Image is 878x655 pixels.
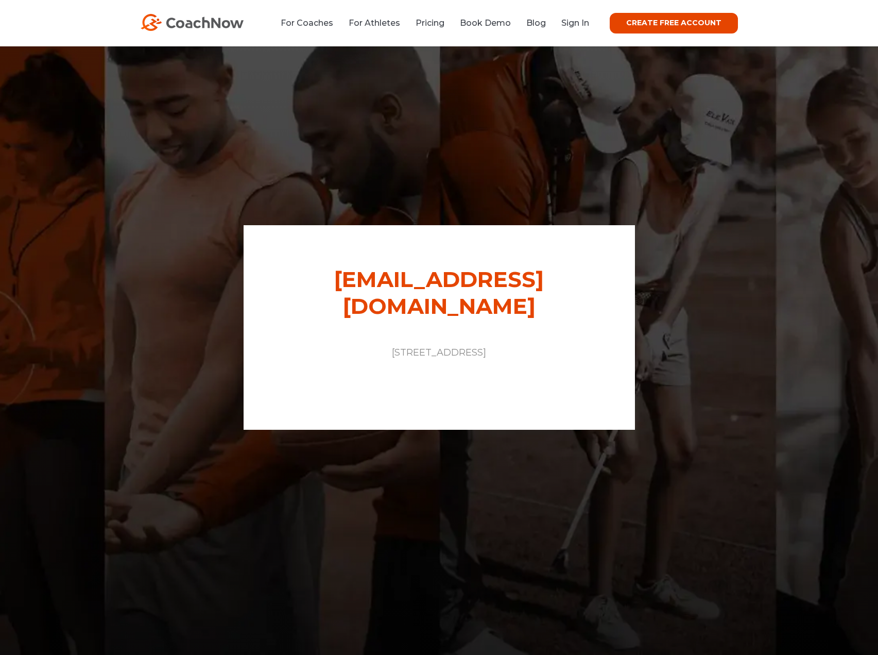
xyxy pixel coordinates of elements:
a: Pricing [416,18,444,28]
a: CREATE FREE ACCOUNT [610,13,738,33]
a: For Coaches [281,18,333,28]
a: Sign In [561,18,589,28]
a: Book Demo [460,18,511,28]
img: CoachNow Logo [141,14,244,31]
a: [EMAIL_ADDRESS][DOMAIN_NAME] [334,266,544,320]
a: For Athletes [349,18,400,28]
p: [STREET_ADDRESS] [287,346,591,360]
a: Blog [526,18,546,28]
